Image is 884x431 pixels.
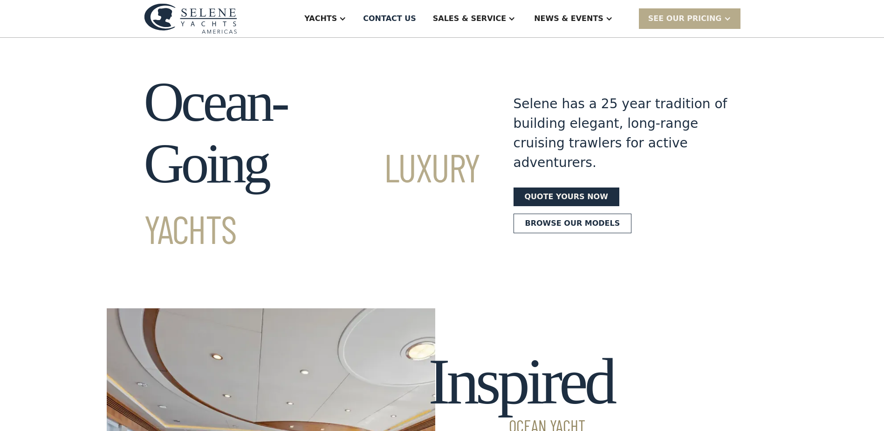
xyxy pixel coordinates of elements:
[639,8,740,28] div: SEE Our Pricing
[144,71,480,256] h1: Ocean-Going
[514,214,632,233] a: Browse our models
[534,13,603,24] div: News & EVENTS
[514,188,619,206] a: Quote yours now
[144,3,237,34] img: logo
[304,13,337,24] div: Yachts
[144,143,480,252] span: Luxury Yachts
[433,13,506,24] div: Sales & Service
[514,94,728,173] div: Selene has a 25 year tradition of building elegant, long-range cruising trawlers for active adven...
[648,13,722,24] div: SEE Our Pricing
[363,13,416,24] div: Contact US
